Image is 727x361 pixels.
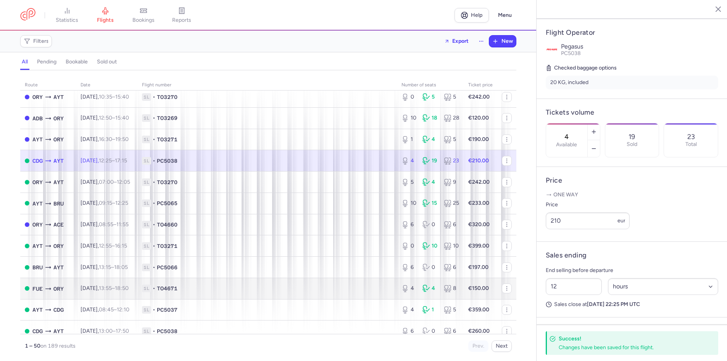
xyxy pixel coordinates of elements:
div: 0 [401,242,417,250]
div: 9 [444,178,459,186]
strong: €190.00 [468,136,489,142]
h4: Price [546,176,718,185]
h4: Success! [559,335,701,342]
span: AYT [53,157,64,165]
h4: all [22,58,28,65]
span: TO3270 [157,93,177,101]
span: Export [452,38,469,44]
strong: €399.00 [468,243,489,249]
span: CDG [32,157,43,165]
img: Pegasus logo [546,43,558,55]
span: 1L [142,285,151,292]
div: Changes have been saved for this flight. [559,344,701,351]
span: Filters [33,38,49,44]
button: Export [439,35,474,47]
span: Orly, Paris, France [32,220,43,229]
span: – [99,264,128,270]
h4: bookable [66,58,88,65]
time: 08:55 [99,221,113,228]
h4: Tickets volume [546,108,718,117]
span: 1L [142,306,151,314]
span: on 189 results [40,343,76,349]
span: CLOSED [25,95,29,99]
strong: €242.00 [468,94,490,100]
p: Total [685,141,697,147]
div: 4 [422,285,438,292]
span: Orly, Paris, France [32,93,43,101]
span: 1L [142,114,151,122]
span: Lanzarote, Lanzarote, Spain [53,220,64,229]
h5: Checked baggage options [546,63,718,73]
span: ORY [53,114,64,123]
span: • [153,285,155,292]
input: ## [546,278,602,295]
p: One way [546,191,718,199]
span: AYT [32,199,43,208]
h4: pending [37,58,56,65]
span: Brussels Airport, Brussels, Belgium [32,263,43,272]
span: – [99,94,129,100]
p: End selling before departure [546,266,718,275]
th: Flight number [137,79,397,91]
div: 0 [401,93,417,101]
strong: €260.00 [468,328,490,334]
span: [DATE], [81,157,127,164]
span: [DATE], [81,200,128,206]
span: – [99,200,128,206]
time: 18:50 [115,285,129,291]
a: flights [86,7,124,24]
span: 1L [142,221,151,228]
span: PC5038 [157,157,177,165]
span: TO3269 [157,114,177,122]
a: reports [163,7,201,24]
time: 09:15 [99,200,112,206]
span: • [153,178,155,186]
span: [DATE], [81,221,129,228]
div: 25 [444,199,459,207]
p: Pegasus [561,43,718,50]
strong: €150.00 [468,285,489,291]
time: 12:50 [99,115,112,121]
span: BRU [53,199,64,208]
strong: €233.00 [468,200,489,206]
span: flights [97,17,114,24]
span: • [153,221,155,228]
div: 6 [444,327,459,335]
time: 16:30 [99,136,112,142]
span: [DATE], [81,328,129,334]
time: 08:45 [99,306,114,313]
span: AYT [53,178,64,186]
span: Antalya, Antalya, Turkey [32,242,43,250]
span: [DATE], [81,136,129,142]
span: PC5038 [157,327,177,335]
span: • [153,242,155,250]
span: CLOSED [25,137,29,142]
span: ORY [32,178,43,186]
p: 19 [629,133,635,141]
h4: sold out [97,58,117,65]
div: 6 [444,264,459,271]
div: 4 [401,306,417,314]
div: 10 [422,242,438,250]
span: • [153,114,155,122]
button: New [489,36,516,47]
strong: €242.00 [468,179,490,185]
span: TO3271 [157,136,177,143]
span: TO4671 [157,285,177,292]
span: 1L [142,136,151,143]
strong: €120.00 [468,115,489,121]
span: 1L [142,93,151,101]
span: PC5065 [157,199,177,207]
span: 1L [142,242,151,250]
button: Prev. [468,340,488,352]
div: 10 [401,114,417,122]
span: Antalya, Antalya, Turkey [53,263,64,272]
div: 19 [422,157,438,165]
span: [DATE], [81,243,127,249]
span: Adnan Menderes Airport, İzmir, Turkey [32,114,43,123]
time: 17:50 [116,328,129,334]
div: 18 [422,114,438,122]
span: • [153,306,155,314]
span: PC5037 [157,306,177,314]
div: 5 [444,136,459,143]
